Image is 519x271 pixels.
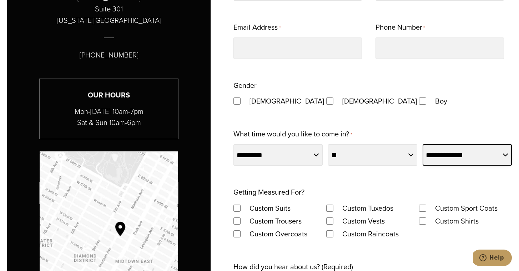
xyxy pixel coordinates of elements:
label: Custom Overcoats [242,227,314,240]
iframe: Opens a widget where you can chat to one of our agents [473,250,512,267]
h3: Our Hours [40,90,178,101]
label: [DEMOGRAPHIC_DATA] [242,95,324,107]
label: Email Address [233,21,280,35]
legend: Getting Measured For? [233,186,304,199]
label: Custom Sport Coats [428,202,505,215]
p: Mon-[DATE] 10am-7pm Sat & Sun 10am-6pm [40,106,178,128]
label: [DEMOGRAPHIC_DATA] [335,95,417,107]
label: Boy [428,95,454,107]
p: [PHONE_NUMBER] [80,49,138,61]
label: Custom Suits [242,202,298,215]
label: Custom Trousers [242,215,309,227]
label: What time would you like to come in? [233,127,352,141]
legend: Gender [233,79,257,92]
label: Custom Raincoats [335,227,406,240]
label: Custom Vests [335,215,392,227]
label: Custom Shirts [428,215,486,227]
label: Custom Tuxedos [335,202,400,215]
label: Phone Number [376,21,425,35]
